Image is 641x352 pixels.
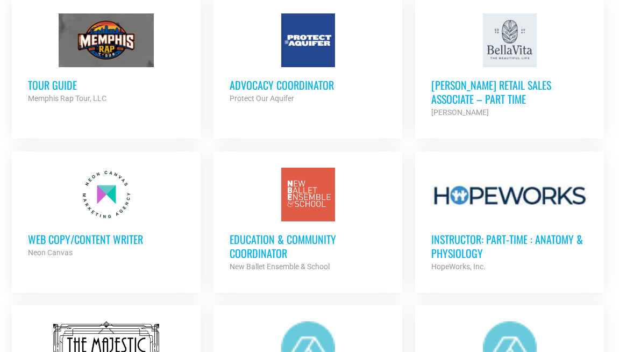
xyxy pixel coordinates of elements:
[431,262,486,271] strong: HopeWorks, Inc.
[230,78,387,92] h3: Advocacy Coordinator
[431,108,489,117] strong: [PERSON_NAME]
[12,152,201,275] a: Web Copy/Content Writer Neon Canvas
[28,248,73,257] strong: Neon Canvas
[28,78,185,92] h3: Tour Guide
[230,262,330,271] strong: New Ballet Ensemble & School
[213,152,403,289] a: Education & Community Coordinator New Ballet Ensemble & School
[230,94,294,103] strong: Protect Our Aquifer
[431,78,588,106] h3: [PERSON_NAME] Retail Sales Associate – Part Time
[28,232,185,246] h3: Web Copy/Content Writer
[28,94,106,103] strong: Memphis Rap Tour, LLC
[415,152,604,289] a: Instructor: Part-Time : Anatomy & Physiology HopeWorks, Inc.
[431,232,588,260] h3: Instructor: Part-Time : Anatomy & Physiology
[230,232,387,260] h3: Education & Community Coordinator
